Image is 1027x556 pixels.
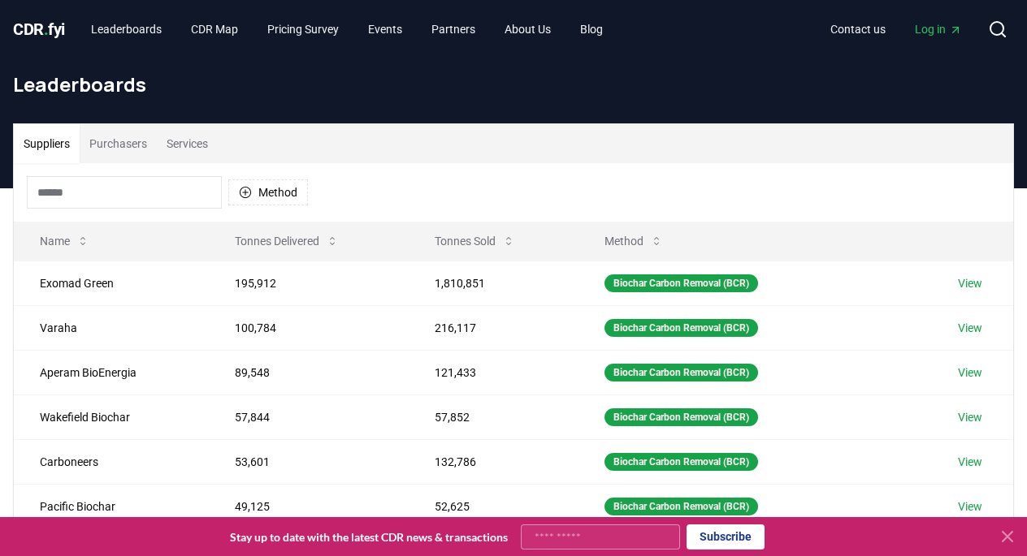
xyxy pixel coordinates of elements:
[13,71,1014,97] h1: Leaderboards
[14,484,209,528] td: Pacific Biochar
[958,320,982,336] a: View
[209,394,409,439] td: 57,844
[817,15,975,44] nav: Main
[228,179,308,205] button: Method
[13,19,65,39] span: CDR fyi
[958,409,982,425] a: View
[492,15,564,44] a: About Us
[958,454,982,470] a: View
[27,225,102,257] button: Name
[915,21,962,37] span: Log in
[409,350,578,394] td: 121,433
[409,394,578,439] td: 57,852
[14,439,209,484] td: Carboneers
[604,408,758,426] div: Biochar Carbon Removal (BCR)
[209,484,409,528] td: 49,125
[209,350,409,394] td: 89,548
[14,124,80,163] button: Suppliers
[409,305,578,350] td: 216,117
[13,18,65,41] a: CDR.fyi
[222,225,352,257] button: Tonnes Delivered
[902,15,975,44] a: Log in
[178,15,251,44] a: CDR Map
[209,305,409,350] td: 100,784
[422,225,528,257] button: Tonnes Sold
[14,305,209,350] td: Varaha
[409,439,578,484] td: 132,786
[80,124,157,163] button: Purchasers
[567,15,616,44] a: Blog
[418,15,488,44] a: Partners
[409,484,578,528] td: 52,625
[209,439,409,484] td: 53,601
[958,364,982,381] a: View
[209,261,409,305] td: 195,912
[355,15,415,44] a: Events
[14,261,209,305] td: Exomad Green
[817,15,899,44] a: Contact us
[14,394,209,439] td: Wakefield Biochar
[604,364,758,381] div: Biochar Carbon Removal (BCR)
[591,225,676,257] button: Method
[78,15,175,44] a: Leaderboards
[44,19,49,39] span: .
[14,350,209,394] td: Aperam BioEnergia
[604,453,758,471] div: Biochar Carbon Removal (BCR)
[409,261,578,305] td: 1,810,851
[604,498,758,515] div: Biochar Carbon Removal (BCR)
[604,319,758,337] div: Biochar Carbon Removal (BCR)
[958,498,982,515] a: View
[958,275,982,291] a: View
[254,15,352,44] a: Pricing Survey
[78,15,616,44] nav: Main
[157,124,218,163] button: Services
[604,274,758,292] div: Biochar Carbon Removal (BCR)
